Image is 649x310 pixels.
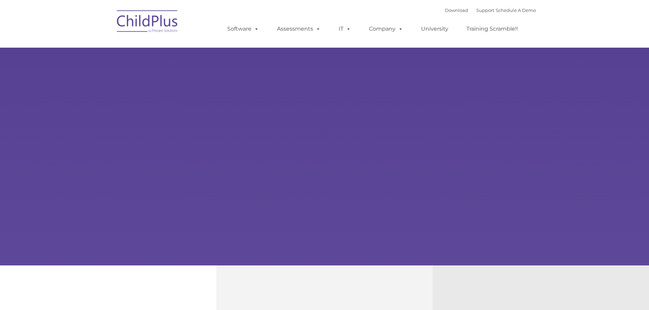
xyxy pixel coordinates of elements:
[220,22,266,36] a: Software
[445,7,468,13] a: Download
[414,22,455,36] a: University
[270,22,327,36] a: Assessments
[476,7,494,13] a: Support
[113,5,182,39] img: ChildPlus by Procare Solutions
[460,22,525,36] a: Training Scramble!!
[496,7,536,13] a: Schedule A Demo
[362,22,410,36] a: Company
[445,7,536,13] font: |
[332,22,358,36] a: IT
